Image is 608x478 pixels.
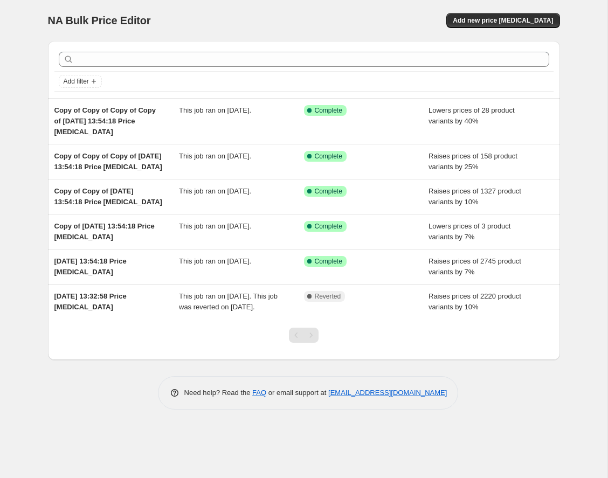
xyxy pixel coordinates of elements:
[54,292,127,311] span: [DATE] 13:32:58 Price [MEDICAL_DATA]
[54,187,162,206] span: Copy of Copy of [DATE] 13:54:18 Price [MEDICAL_DATA]
[429,222,510,241] span: Lowers prices of 3 product variants by 7%
[315,106,342,115] span: Complete
[54,222,155,241] span: Copy of [DATE] 13:54:18 Price [MEDICAL_DATA]
[184,389,253,397] span: Need help? Read the
[429,187,521,206] span: Raises prices of 1327 product variants by 10%
[315,152,342,161] span: Complete
[315,187,342,196] span: Complete
[54,257,127,276] span: [DATE] 13:54:18 Price [MEDICAL_DATA]
[179,187,251,195] span: This job ran on [DATE].
[429,257,521,276] span: Raises prices of 2745 product variants by 7%
[54,106,156,136] span: Copy of Copy of Copy of Copy of [DATE] 13:54:18 Price [MEDICAL_DATA]
[429,292,521,311] span: Raises prices of 2220 product variants by 10%
[179,292,278,311] span: This job ran on [DATE]. This job was reverted on [DATE].
[252,389,266,397] a: FAQ
[179,152,251,160] span: This job ran on [DATE].
[48,15,151,26] span: NA Bulk Price Editor
[54,152,162,171] span: Copy of Copy of Copy of [DATE] 13:54:18 Price [MEDICAL_DATA]
[266,389,328,397] span: or email support at
[446,13,559,28] button: Add new price [MEDICAL_DATA]
[315,292,341,301] span: Reverted
[179,257,251,265] span: This job ran on [DATE].
[453,16,553,25] span: Add new price [MEDICAL_DATA]
[429,152,517,171] span: Raises prices of 158 product variants by 25%
[429,106,515,125] span: Lowers prices of 28 product variants by 40%
[315,222,342,231] span: Complete
[179,106,251,114] span: This job ran on [DATE].
[315,257,342,266] span: Complete
[328,389,447,397] a: [EMAIL_ADDRESS][DOMAIN_NAME]
[179,222,251,230] span: This job ran on [DATE].
[59,75,102,88] button: Add filter
[289,328,319,343] nav: Pagination
[64,77,89,86] span: Add filter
